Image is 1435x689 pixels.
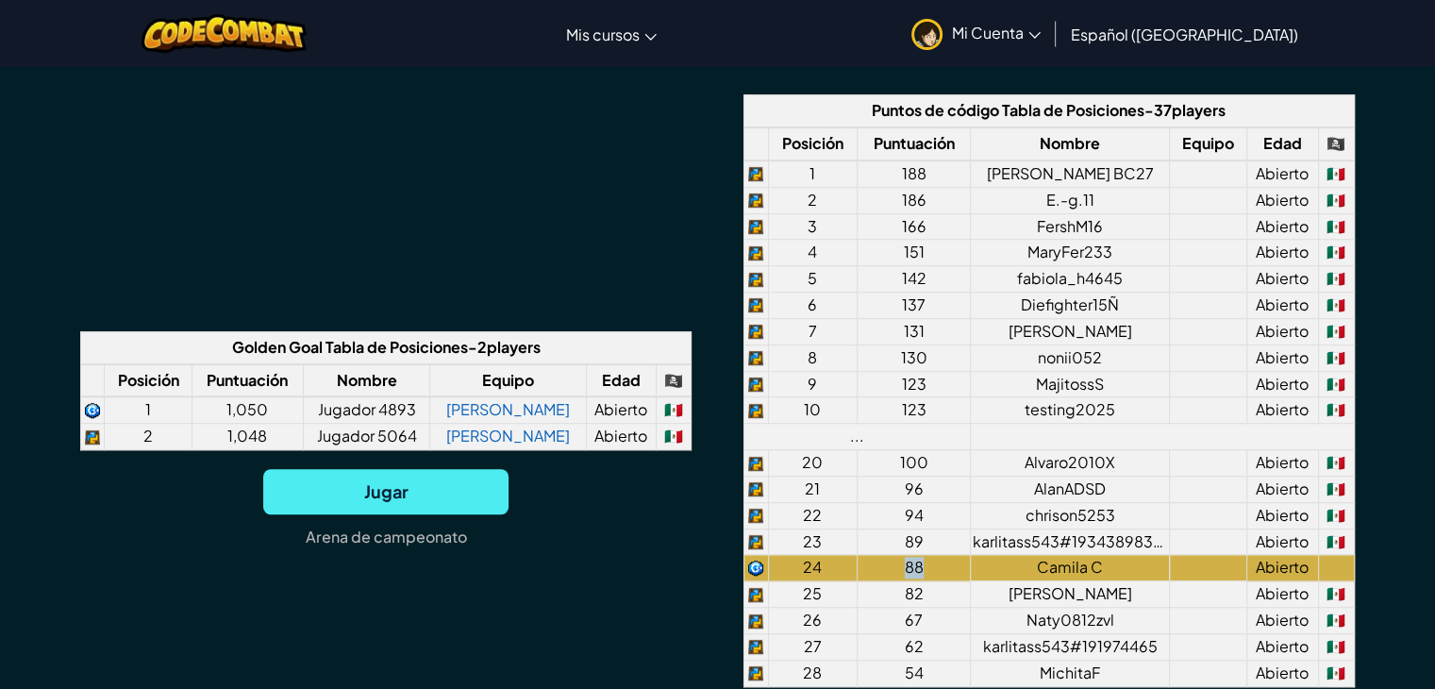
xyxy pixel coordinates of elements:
td: Mexico [1318,660,1355,686]
td: 67 [857,608,970,634]
td: python [743,581,768,608]
td: python [743,344,768,371]
td: Mexico [1318,160,1355,187]
td: 188 [857,160,970,187]
td: Mexico [1318,634,1355,661]
td: 130 [857,344,970,371]
td: Camila C [971,555,1170,581]
td: Mexico [1318,371,1355,397]
td: python [743,502,768,529]
td: FershM16 [971,213,1170,240]
td: 131 [857,318,970,344]
td: 166 [857,213,970,240]
td: Jugador 4893 [303,396,430,423]
td: python [743,450,768,477]
td: Abierto [1246,581,1318,608]
td: 94 [857,502,970,529]
td: karlitass543#191974465 [971,634,1170,661]
td: 22 [768,502,857,529]
td: Mexico [1318,397,1355,424]
a: Jugar [263,469,509,514]
th: Puntuación [192,364,303,397]
td: Mexico [1318,529,1355,555]
th: equipo [430,364,586,397]
td: python [743,240,768,266]
td: python [743,660,768,686]
span: Español ([GEOGRAPHIC_DATA]) [1071,25,1298,44]
td: 25 [768,581,857,608]
td: 4 [768,240,857,266]
td: Abierto [1246,555,1318,581]
td: 9 [768,371,857,397]
td: 186 [857,187,970,213]
td: Abierto [1246,344,1318,371]
td: Abierto [1246,371,1318,397]
span: - [1144,100,1154,120]
th: Puntuación [857,127,970,160]
td: 24 [768,555,857,581]
td: Abierto [1246,160,1318,187]
td: Mexico [1318,476,1355,502]
td: 88 [857,555,970,581]
td: 2 [768,187,857,213]
td: MaryFer233 [971,240,1170,266]
span: Golden Goal [232,337,323,357]
td: python [743,529,768,555]
td: Mexico [1318,581,1355,608]
td: testing2025 [971,397,1170,424]
td: 5 [768,266,857,293]
td: E.-g.11 [971,187,1170,213]
td: Abierto [586,424,656,450]
td: Mexico [1318,502,1355,529]
td: 54 [857,660,970,686]
td: Diefighter15Ñ [971,293,1170,319]
td: ... [743,424,971,450]
th: Posición [768,127,857,160]
td: chrison5253 [971,502,1170,529]
td: python [743,160,768,187]
td: Abierto [1246,608,1318,634]
td: 96 [857,476,970,502]
td: Naty0812zvl [971,608,1170,634]
td: python [743,608,768,634]
td: Mexico [1318,450,1355,477]
td: [PERSON_NAME] BC27 [971,160,1170,187]
td: python [743,187,768,213]
td: 1 [768,160,857,187]
td: 123 [857,397,970,424]
td: MichitaF [971,660,1170,686]
td: Mexico [1318,318,1355,344]
td: 82 [857,581,970,608]
th: Nombre [971,127,1170,160]
td: Mexico [1318,187,1355,213]
span: Mis cursos [566,25,640,44]
td: [PERSON_NAME] [971,581,1170,608]
img: CodeCombat logo [142,14,307,53]
td: 28 [768,660,857,686]
td: nonii052 [971,344,1170,371]
td: 21 [768,476,857,502]
span: players [1172,100,1226,120]
td: 6 [768,293,857,319]
td: Mexico [1318,608,1355,634]
td: Mexico [1318,344,1355,371]
td: 8 [768,344,857,371]
td: Abierto [1246,634,1318,661]
td: 100 [857,450,970,477]
td: Abierto [586,396,656,423]
a: Mi Cuenta [902,4,1050,63]
td: python [80,424,105,450]
a: Mis cursos [557,8,666,59]
span: Mi Cuenta [952,23,1041,42]
td: fabiola_h4645 [971,266,1170,293]
a: Español ([GEOGRAPHIC_DATA]) [1061,8,1308,59]
td: 27 [768,634,857,661]
th: equipo [1170,127,1247,160]
th: Nombre [303,364,430,397]
td: 10 [768,397,857,424]
td: python [743,634,768,661]
td: 1 [105,396,192,423]
td: Abierto [1246,450,1318,477]
td: Abierto [1246,240,1318,266]
td: Abierto [1246,293,1318,319]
